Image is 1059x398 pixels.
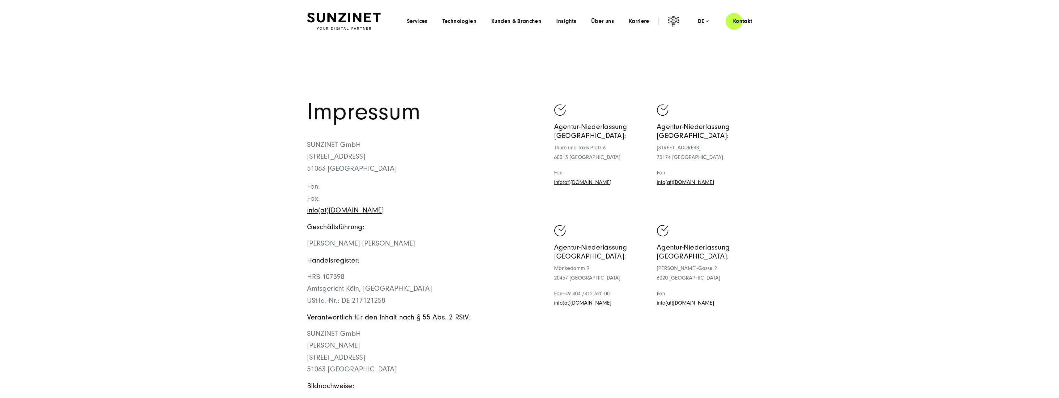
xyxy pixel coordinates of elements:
[307,365,397,373] span: 51063 [GEOGRAPHIC_DATA]
[307,256,530,265] h5: Handelsregister:
[657,143,752,162] p: [STREET_ADDRESS] 70174 [GEOGRAPHIC_DATA]
[307,381,530,390] h5: Bildnachweise:
[562,290,584,297] span: +49 404 /
[407,18,428,24] a: Services
[584,290,610,297] span: 412 320 00
[307,100,530,124] h1: Impressum
[657,243,752,261] h5: Agentur-Niederlassung [GEOGRAPHIC_DATA]:
[491,18,541,24] a: Kunden & Branchen
[307,284,432,293] span: Amtsgericht Köln, [GEOGRAPHIC_DATA]
[554,168,649,187] p: Fon
[554,300,611,306] a: Schreiben Sie eine E-Mail an sunzinet
[307,353,365,362] span: [STREET_ADDRESS]
[307,239,415,247] span: [PERSON_NAME] [PERSON_NAME]
[307,341,360,349] span: [PERSON_NAME]
[307,272,344,281] span: HRB 107398
[442,18,476,24] a: Technologien
[698,18,709,24] div: de
[556,18,576,24] a: Insights
[657,289,752,308] p: Fon
[307,313,530,322] h5: Verantwortlich für den Inhalt nach § 55 Abs. 2 RStV:
[629,18,649,24] a: Karriere
[591,18,614,24] a: Über uns
[554,264,649,283] p: Mönkedamm 9 20457 [GEOGRAPHIC_DATA]
[657,122,752,140] h5: Agentur-Niederlassung [GEOGRAPHIC_DATA]:
[307,329,361,338] span: SUNZINET GmbH
[307,139,530,174] p: SUNZINET GmbH [STREET_ADDRESS] 51063 [GEOGRAPHIC_DATA]
[657,168,752,187] p: Fon
[554,143,649,162] p: Thurn-und-Taxis-Platz 6 60313 [GEOGRAPHIC_DATA]
[307,222,530,231] h5: Geschäftsführung:
[307,296,385,305] span: USt-Id.-Nr.: DE 217121258
[554,243,649,261] h5: Agentur-Niederlassung [GEOGRAPHIC_DATA]:
[657,300,714,306] a: Schreiben Sie eine E-Mail an sunzinet
[307,13,381,30] img: SUNZINET Full Service Digital Agentur
[657,179,714,186] a: Schreiben Sie eine E-Mail an sunzinet
[554,179,611,186] a: Schreiben Sie eine E-Mail an sunzinet
[307,181,530,216] p: Fon: Fax:
[307,206,384,214] a: Schreiben Sie eine E-Mail an sunzinet
[657,264,752,283] p: [PERSON_NAME]-Gasse 2 6020 [GEOGRAPHIC_DATA]
[726,12,760,30] a: Kontakt
[554,122,649,140] h5: Agentur-Niederlassung [GEOGRAPHIC_DATA]:
[554,289,649,308] p: Fon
